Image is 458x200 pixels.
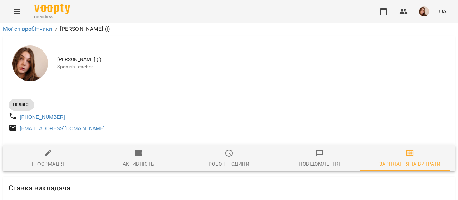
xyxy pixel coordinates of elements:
[123,160,155,168] div: Активність
[3,25,52,32] a: Мої співробітники
[299,160,340,168] div: Повідомлення
[419,6,429,16] img: 6cd80b088ed49068c990d7a30548842a.jpg
[209,160,249,168] div: Робочі години
[379,160,441,168] div: Зарплатня та Витрати
[20,114,65,120] a: [PHONE_NUMBER]
[9,101,34,108] span: Педагог
[20,126,105,131] a: [EMAIL_ADDRESS][DOMAIN_NAME]
[32,160,64,168] div: Інформація
[12,45,48,81] img: Матюк Маргарита (і)
[60,25,110,33] p: [PERSON_NAME] (і)
[9,182,70,194] h6: Ставка викладача
[55,25,57,33] li: /
[3,25,455,33] nav: breadcrumb
[9,3,26,20] button: Menu
[436,5,449,18] button: UA
[34,15,70,19] span: For Business
[34,4,70,14] img: Voopty Logo
[57,56,449,63] span: [PERSON_NAME] (і)
[57,63,449,70] span: Spanish teacher
[439,8,447,15] span: UA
